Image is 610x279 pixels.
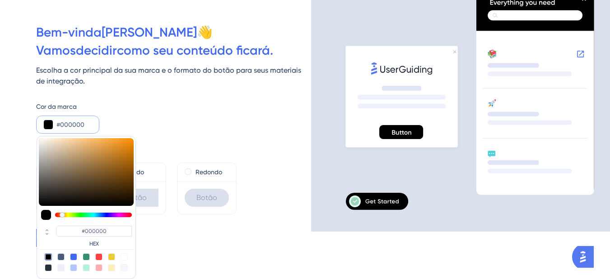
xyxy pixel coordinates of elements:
[197,25,213,40] font: 👋
[36,234,59,242] font: Próximo
[36,229,70,247] button: Próximo
[36,103,77,110] font: Cor da marca
[89,241,99,247] font: HEX
[36,25,102,40] font: Bem-vinda
[36,66,301,85] font: Escolha a cor principal da sua marca e o formato do botão para seus materiais de integração.
[76,43,117,58] font: decidir
[117,43,273,58] font: como seu conteúdo ficará.
[102,25,197,40] font: [PERSON_NAME]
[196,168,222,176] font: Redondo
[196,193,217,202] font: Botão
[126,193,147,202] font: Botão
[572,243,599,270] iframe: Iniciador do Assistente de IA do UserGuiding
[36,43,76,58] font: Vamos
[36,150,88,157] font: Formato de botão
